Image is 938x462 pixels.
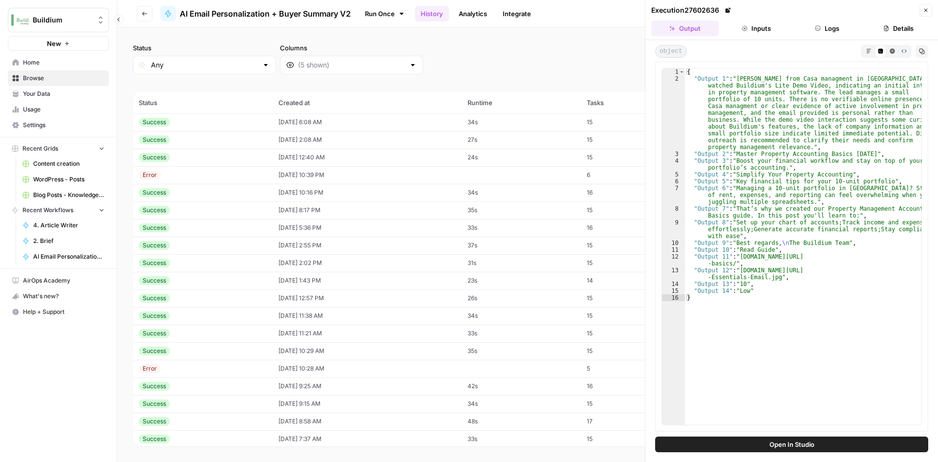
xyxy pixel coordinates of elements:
[8,289,108,304] div: What's new?
[139,329,170,338] div: Success
[273,325,462,342] td: [DATE] 11:21 AM
[462,149,581,166] td: 24s
[581,307,675,325] td: 15
[651,21,719,36] button: Output
[655,437,928,452] button: Open In Studio
[139,417,170,426] div: Success
[462,342,581,360] td: 35s
[662,246,685,253] div: 11
[273,254,462,272] td: [DATE] 2:02 PM
[139,135,170,144] div: Success
[462,131,581,149] td: 27s
[662,68,685,75] div: 1
[273,184,462,201] td: [DATE] 10:16 PM
[139,294,170,303] div: Success
[298,60,405,70] input: (5 shown)
[462,413,581,430] td: 48s
[581,430,675,448] td: 15
[139,171,161,179] div: Error
[581,413,675,430] td: 17
[662,240,685,246] div: 10
[273,131,462,149] td: [DATE] 2:08 AM
[662,205,685,219] div: 8
[462,377,581,395] td: 42s
[8,273,109,288] a: AirOps Academy
[273,149,462,166] td: [DATE] 12:40 AM
[23,58,105,67] span: Home
[273,307,462,325] td: [DATE] 11:38 AM
[180,8,351,20] span: AI Email Personalization + Buyer Summary V2
[581,166,675,184] td: 6
[139,188,170,197] div: Success
[794,21,861,36] button: Logs
[33,159,105,168] span: Content creation
[33,175,105,184] span: WordPress - Posts
[139,311,170,320] div: Success
[581,113,675,131] td: 15
[662,75,685,151] div: 2
[273,289,462,307] td: [DATE] 12:57 PM
[139,206,170,215] div: Success
[23,121,105,130] span: Settings
[273,377,462,395] td: [DATE] 9:25 AM
[18,233,109,249] a: 2. Brief
[581,360,675,377] td: 5
[8,36,109,51] button: New
[462,201,581,219] td: 35s
[581,184,675,201] td: 16
[33,15,92,25] span: Buildium
[273,430,462,448] td: [DATE] 7:37 AM
[655,45,687,58] span: object
[359,5,411,22] a: Run Once
[662,171,685,178] div: 5
[22,144,58,153] span: Recent Grids
[581,325,675,342] td: 15
[581,237,675,254] td: 15
[462,184,581,201] td: 34s
[662,219,685,240] div: 9
[273,342,462,360] td: [DATE] 10:29 AM
[462,219,581,237] td: 33s
[581,149,675,166] td: 15
[23,308,105,316] span: Help + Support
[662,178,685,185] div: 6
[415,6,449,22] a: History
[273,219,462,237] td: [DATE] 5:36 PM
[462,430,581,448] td: 33s
[8,288,109,304] button: What's new?
[273,413,462,430] td: [DATE] 8:58 AM
[133,92,273,113] th: Status
[462,395,581,413] td: 34s
[139,153,170,162] div: Success
[23,276,105,285] span: AirOps Academy
[23,89,105,98] span: Your Data
[18,249,109,264] a: AI Email Personalization + Buyer Summary
[273,272,462,289] td: [DATE] 1:43 PM
[139,347,170,355] div: Success
[139,118,170,127] div: Success
[723,21,790,36] button: Inputs
[662,185,685,205] div: 7
[662,151,685,157] div: 3
[453,6,493,22] a: Analytics
[18,218,109,233] a: 4. Article Writer
[662,267,685,281] div: 13
[865,21,932,36] button: Details
[273,237,462,254] td: [DATE] 2:55 PM
[662,157,685,171] div: 4
[18,172,109,187] a: WordPress - Posts
[8,304,109,320] button: Help + Support
[33,221,105,230] span: 4. Article Writer
[679,68,684,75] span: Toggle code folding, rows 1 through 16
[769,440,814,449] span: Open In Studio
[33,252,105,261] span: AI Email Personalization + Buyer Summary
[33,237,105,245] span: 2. Brief
[581,254,675,272] td: 15
[22,206,73,215] span: Recent Workflows
[139,276,170,285] div: Success
[139,399,170,408] div: Success
[33,191,105,199] span: Blog Posts - Knowledge Base.csv
[581,377,675,395] td: 16
[8,8,109,32] button: Workspace: Buildium
[581,395,675,413] td: 15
